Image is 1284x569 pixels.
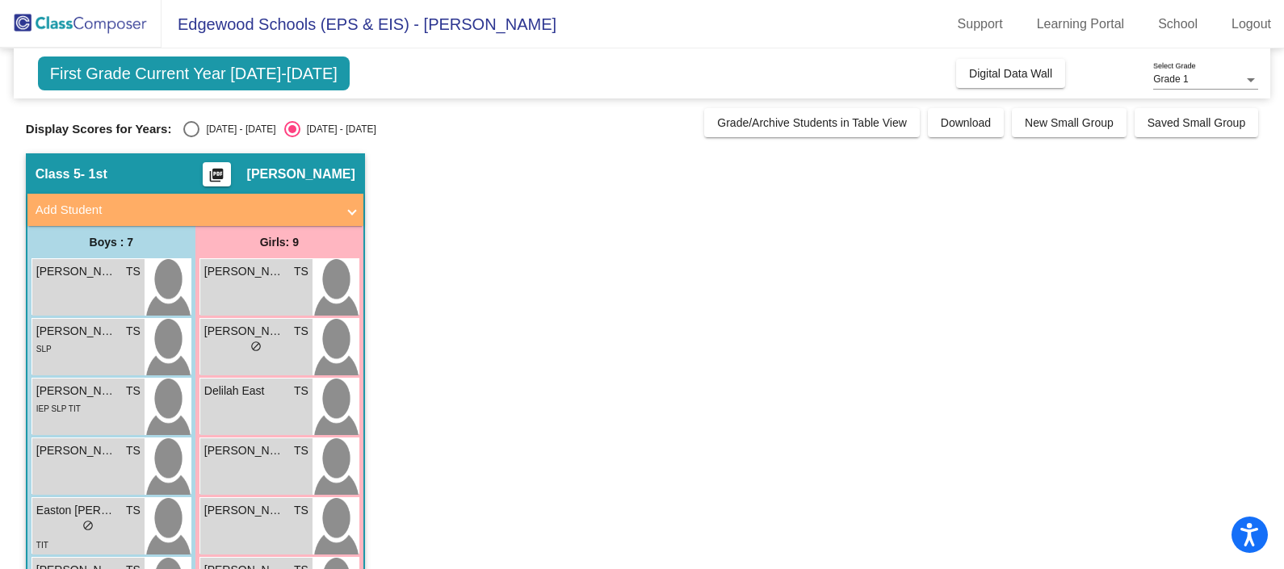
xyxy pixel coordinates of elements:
span: Easton [PERSON_NAME] [36,502,117,519]
button: Download [928,108,1004,137]
div: Boys : 7 [27,226,195,258]
button: Grade/Archive Students in Table View [704,108,920,137]
span: TS [294,442,308,459]
span: [PERSON_NAME] [36,263,117,280]
span: TS [294,502,308,519]
span: TS [126,502,141,519]
a: Support [945,11,1016,37]
span: Grade 1 [1153,73,1188,85]
span: Delilah East [204,383,285,400]
button: Saved Small Group [1135,108,1258,137]
span: [PERSON_NAME] [204,323,285,340]
span: [PERSON_NAME] [247,166,355,182]
span: TS [294,383,308,400]
span: [PERSON_NAME] [36,383,117,400]
mat-radio-group: Select an option [183,121,376,137]
span: [PERSON_NAME] [204,263,285,280]
span: Display Scores for Years: [26,122,172,136]
span: TIT [36,541,48,550]
span: First Grade Current Year [DATE]-[DATE] [38,56,350,90]
span: Edgewood Schools (EPS & EIS) - [PERSON_NAME] [162,11,556,37]
span: Saved Small Group [1148,116,1245,129]
span: SLP [36,345,52,354]
mat-panel-title: Add Student [36,201,336,220]
a: Learning Portal [1024,11,1138,37]
span: New Small Group [1025,116,1114,129]
div: Girls: 9 [195,226,363,258]
button: Print Students Details [203,162,231,186]
span: do_not_disturb_alt [250,341,262,352]
span: TS [126,323,141,340]
span: [PERSON_NAME] [204,442,285,459]
span: Grade/Archive Students in Table View [717,116,907,129]
mat-expansion-panel-header: Add Student [27,194,363,226]
a: Logout [1219,11,1284,37]
button: Digital Data Wall [956,59,1065,88]
button: New Small Group [1012,108,1127,137]
span: Digital Data Wall [969,67,1052,80]
mat-icon: picture_as_pdf [207,167,226,190]
div: [DATE] - [DATE] [199,122,275,136]
span: Class 5 [36,166,81,182]
span: [PERSON_NAME] [36,323,117,340]
span: [PERSON_NAME] [PERSON_NAME] [36,442,117,459]
div: [DATE] - [DATE] [300,122,376,136]
span: TS [126,263,141,280]
span: Download [941,116,991,129]
span: TS [126,442,141,459]
span: [PERSON_NAME] [204,502,285,519]
span: TS [294,263,308,280]
span: - 1st [81,166,107,182]
span: TS [126,383,141,400]
span: do_not_disturb_alt [82,520,94,531]
span: TS [294,323,308,340]
a: School [1145,11,1211,37]
span: IEP SLP TIT [36,404,81,413]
